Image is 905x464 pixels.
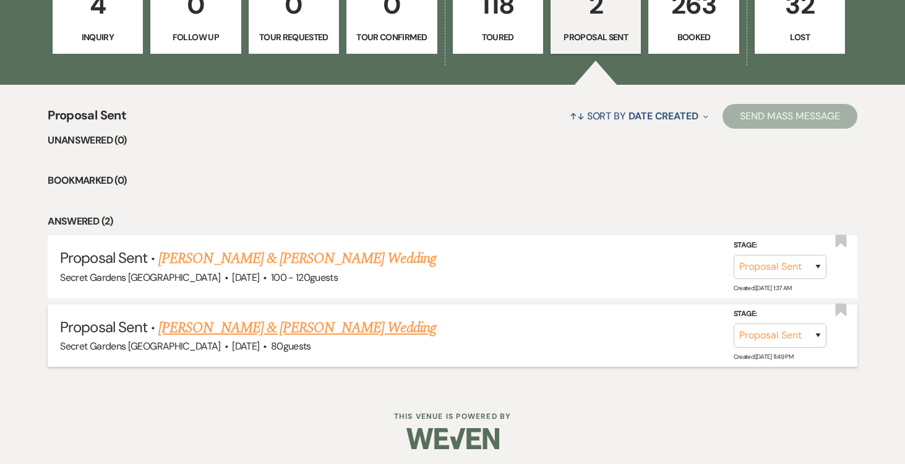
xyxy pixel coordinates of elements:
li: Bookmarked (0) [48,173,857,189]
span: Created: [DATE] 1:37 AM [734,284,792,292]
label: Stage: [734,307,826,321]
p: Proposal Sent [559,30,633,44]
span: 80 guests [271,340,311,353]
span: Proposal Sent [60,248,147,267]
span: Proposal Sent [48,106,126,132]
li: Answered (2) [48,213,857,230]
button: Send Mass Message [723,104,857,129]
p: Follow Up [158,30,233,44]
a: [PERSON_NAME] & [PERSON_NAME] Wedding [158,247,435,270]
span: Secret Gardens [GEOGRAPHIC_DATA] [60,340,221,353]
img: Weven Logo [406,417,499,460]
li: Unanswered (0) [48,132,857,148]
p: Tour Confirmed [354,30,429,44]
span: [DATE] [232,271,259,284]
span: [DATE] [232,340,259,353]
label: Stage: [734,239,826,252]
p: Toured [461,30,535,44]
span: Date Created [628,110,698,122]
p: Inquiry [61,30,135,44]
span: 100 - 120 guests [271,271,338,284]
span: Created: [DATE] 11:49 PM [734,353,793,361]
p: Booked [656,30,731,44]
p: Tour Requested [257,30,331,44]
button: Sort By Date Created [565,100,713,132]
span: ↑↓ [570,110,585,122]
span: Secret Gardens [GEOGRAPHIC_DATA] [60,271,221,284]
span: Proposal Sent [60,317,147,337]
p: Lost [763,30,837,44]
a: [PERSON_NAME] & [PERSON_NAME] Wedding [158,317,435,339]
